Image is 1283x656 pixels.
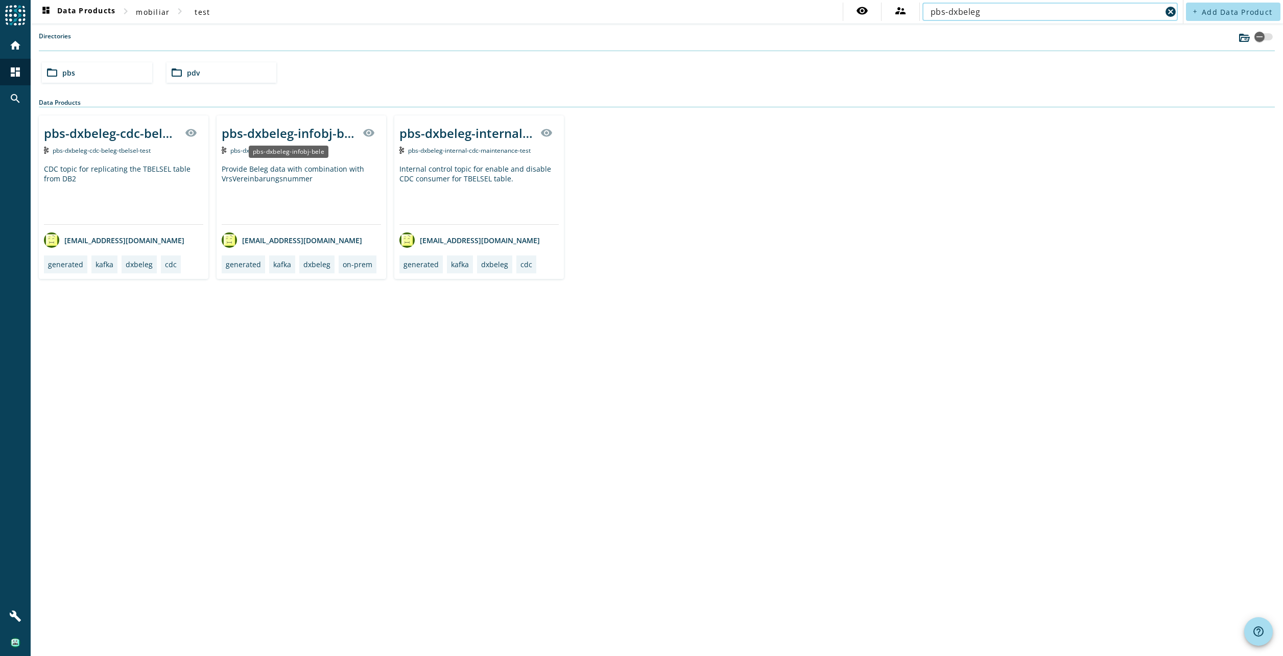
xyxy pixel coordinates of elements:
[222,232,237,248] img: avatar
[185,127,197,139] mat-icon: visibility
[399,125,534,142] div: pbs-dxbeleg-internal-cdc-maintenance
[46,66,58,79] mat-icon: folder_open
[9,66,21,78] mat-icon: dashboard
[1163,5,1178,19] button: Clear
[451,260,469,269] div: kafka
[520,260,532,269] div: cdc
[222,232,362,248] div: [EMAIL_ADDRESS][DOMAIN_NAME]
[44,147,49,154] img: Kafka Topic: pbs-dxbeleg-cdc-beleg-tbelsel-test
[856,5,868,17] mat-icon: visibility
[399,232,415,248] img: avatar
[249,146,328,158] div: pbs-dxbeleg-infobj-bele
[363,127,375,139] mat-icon: visibility
[399,164,559,224] div: Internal control topic for enable and disable CDC consumer for TBELSEL table.
[273,260,291,269] div: kafka
[222,125,357,142] div: pbs-dxbeleg-infobj-bele
[894,5,907,17] mat-icon: supervisor_account
[44,164,203,224] div: CDC topic for replicating the TBELSEL table from DB2
[171,66,183,79] mat-icon: folder_open
[53,146,151,155] span: Kafka Topic: pbs-dxbeleg-cdc-beleg-tbelsel-test
[39,98,1275,107] div: Data Products
[136,7,170,17] span: mobiliar
[9,610,21,622] mat-icon: build
[9,92,21,105] mat-icon: search
[222,164,381,224] div: Provide Beleg data with combination with VrsVereinbarungsnummer
[222,147,226,154] img: Kafka Topic: pbs-dxbeleg-infobj-bele-test
[165,260,177,269] div: cdc
[540,127,553,139] mat-icon: visibility
[303,260,330,269] div: dxbeleg
[62,68,75,78] span: pbs
[343,260,372,269] div: on-prem
[226,260,261,269] div: generated
[481,260,508,269] div: dxbeleg
[1165,6,1177,18] mat-icon: cancel
[187,68,200,78] span: pdv
[40,6,52,18] mat-icon: dashboard
[174,5,186,17] mat-icon: chevron_right
[186,3,219,21] button: test
[1202,7,1272,17] span: Add Data Product
[36,3,120,21] button: Data Products
[96,260,113,269] div: kafka
[5,5,26,26] img: spoud-logo.svg
[931,6,1161,18] input: Search (% or * for wildcards)
[120,5,132,17] mat-icon: chevron_right
[1192,9,1198,14] mat-icon: add
[44,232,184,248] div: [EMAIL_ADDRESS][DOMAIN_NAME]
[132,3,174,21] button: mobiliar
[9,39,21,52] mat-icon: home
[230,146,310,155] span: Kafka Topic: pbs-dxbeleg-infobj-bele-test
[48,260,83,269] div: generated
[408,146,531,155] span: Kafka Topic: pbs-dxbeleg-internal-cdc-maintenance-test
[44,125,179,142] div: pbs-dxbeleg-cdc-beleg-[GEOGRAPHIC_DATA]
[40,6,115,18] span: Data Products
[10,638,20,648] img: 2328aa3c191fe0367592daf632b78e99
[39,32,71,51] label: Directories
[399,232,540,248] div: [EMAIL_ADDRESS][DOMAIN_NAME]
[1186,3,1280,21] button: Add Data Product
[403,260,439,269] div: generated
[44,232,59,248] img: avatar
[126,260,153,269] div: dxbeleg
[399,147,404,154] img: Kafka Topic: pbs-dxbeleg-internal-cdc-maintenance-test
[1252,625,1265,638] mat-icon: help_outline
[195,7,210,17] span: test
